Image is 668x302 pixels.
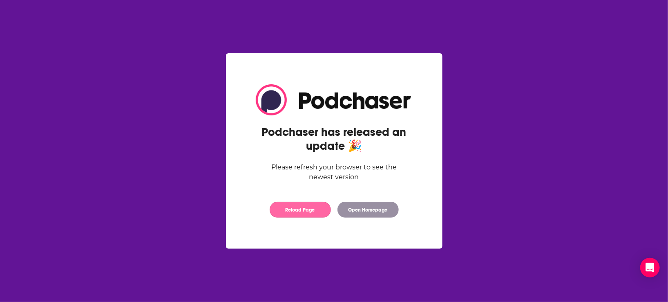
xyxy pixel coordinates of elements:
[337,202,399,218] button: Open Homepage
[256,125,413,153] h2: Podchaser has released an update 🎉
[256,162,413,182] div: Please refresh your browser to see the newest version
[640,258,660,277] div: Open Intercom Messenger
[270,202,331,218] button: Reload Page
[256,84,413,115] img: Logo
